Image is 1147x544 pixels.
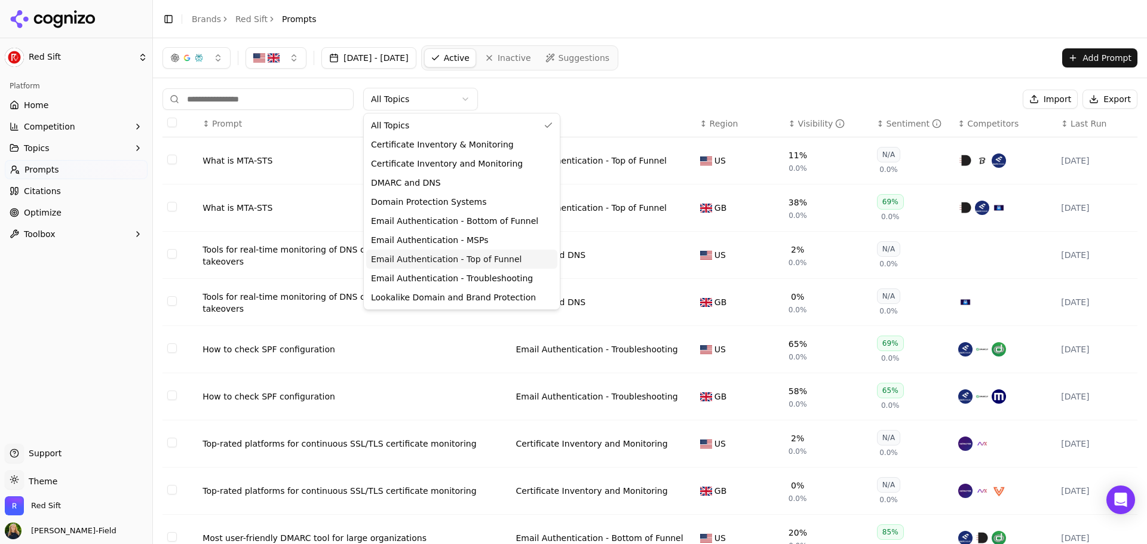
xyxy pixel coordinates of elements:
[371,158,523,170] span: Certificate Inventory and Monitoring
[371,253,522,265] span: Email Authentication - Top of Funnel
[371,291,536,303] span: Lookalike Domain and Brand Protection
[371,119,409,131] span: All Topics
[371,177,441,189] span: DMARC and DNS
[371,139,514,150] span: Certificate Inventory & Monitoring
[371,234,488,246] span: Email Authentication - MSPs
[371,196,487,208] span: Domain Protection Systems
[371,272,533,284] span: Email Authentication - Troubleshooting
[371,215,538,227] span: Email Authentication - Bottom of Funnel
